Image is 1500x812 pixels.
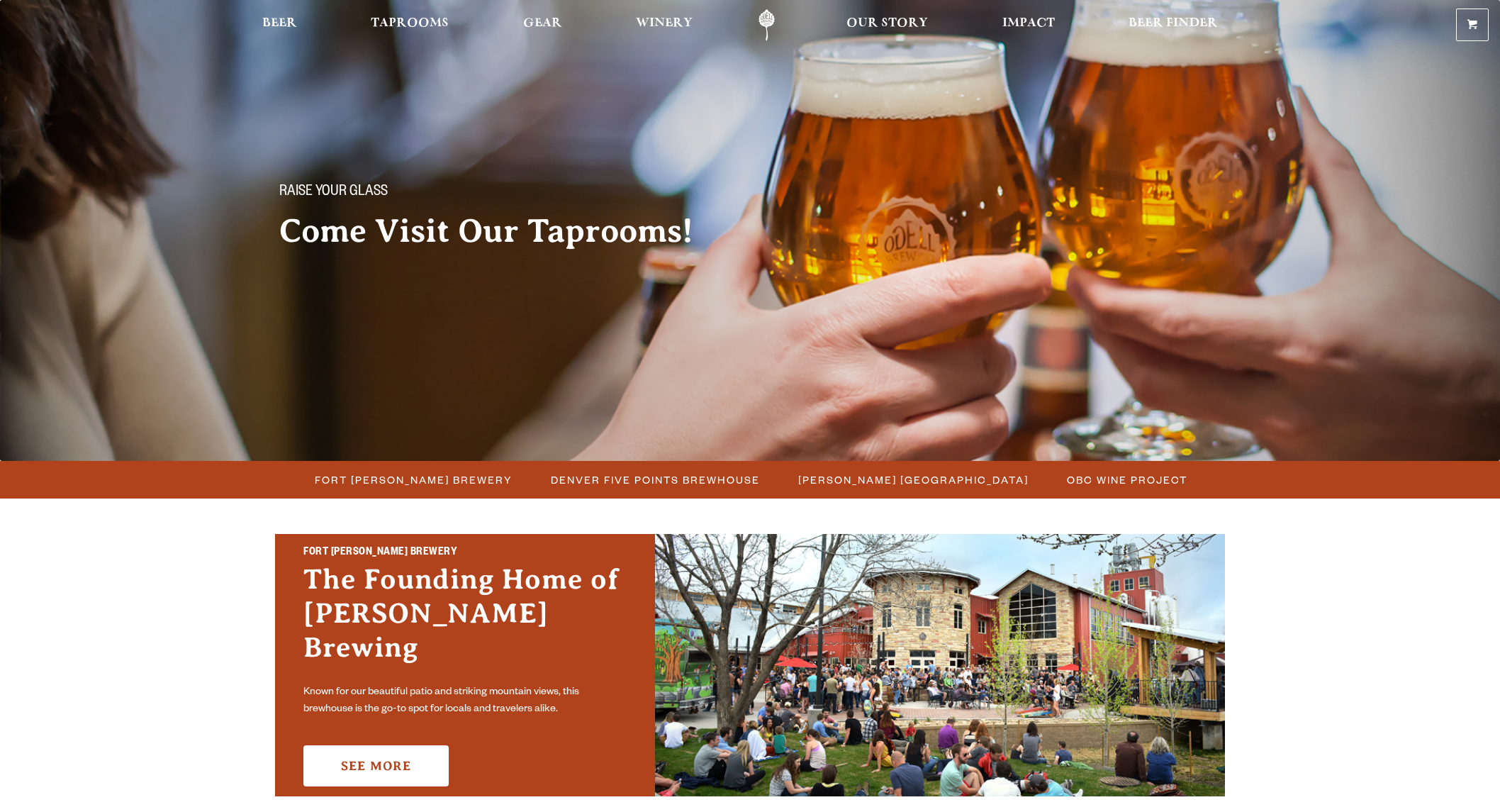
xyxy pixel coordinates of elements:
[315,469,513,490] span: Fort [PERSON_NAME] Brewery
[846,18,928,29] span: Our Story
[1058,469,1194,490] a: OBC Wine Project
[837,9,937,41] a: Our Story
[542,469,767,490] a: Denver Five Points Brewhouse
[551,469,760,490] span: Denver Five Points Brewhouse
[1067,469,1187,490] span: OBC Wine Project
[253,9,306,41] a: Beer
[306,469,520,490] a: Fort [PERSON_NAME] Brewery
[303,745,449,786] a: See More
[523,18,562,29] span: Gear
[627,9,702,41] a: Winery
[303,544,627,562] h2: Fort [PERSON_NAME] Brewery
[1129,18,1218,29] span: Beer Finder
[279,213,722,249] h2: Come Visit Our Taprooms!
[655,534,1225,796] img: Fort Collins Brewery & Taproom'
[1002,18,1055,29] span: Impact
[514,9,571,41] a: Gear
[993,9,1064,41] a: Impact
[303,684,627,718] p: Known for our beautiful patio and striking mountain views, this brewhouse is the go-to spot for l...
[262,18,297,29] span: Beer
[790,469,1036,490] a: [PERSON_NAME] [GEOGRAPHIC_DATA]
[362,9,458,41] a: Taprooms
[636,18,693,29] span: Winery
[279,184,388,202] span: Raise your glass
[371,18,449,29] span: Taprooms
[1119,9,1227,41] a: Beer Finder
[303,562,627,679] h3: The Founding Home of [PERSON_NAME] Brewing
[798,469,1029,490] span: [PERSON_NAME] [GEOGRAPHIC_DATA]
[740,9,793,41] a: Odell Home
